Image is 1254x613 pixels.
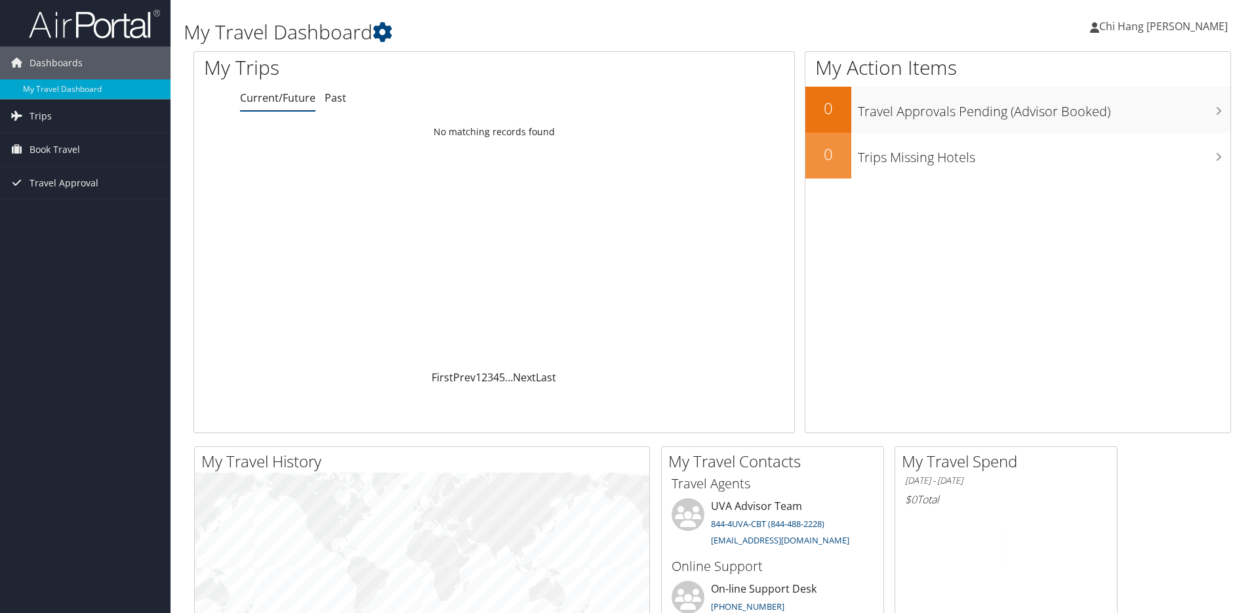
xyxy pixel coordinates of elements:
[902,450,1117,473] h2: My Travel Spend
[475,370,481,385] a: 1
[711,601,784,612] a: [PHONE_NUMBER]
[204,54,535,81] h1: My Trips
[29,9,160,39] img: airportal-logo.png
[858,142,1230,167] h3: Trips Missing Hotels
[1090,7,1241,46] a: Chi Hang [PERSON_NAME]
[201,450,649,473] h2: My Travel History
[672,557,874,576] h3: Online Support
[665,498,880,552] li: UVA Advisor Team
[536,370,556,385] a: Last
[805,143,851,165] h2: 0
[805,97,851,119] h2: 0
[240,91,315,105] a: Current/Future
[30,100,52,133] span: Trips
[672,475,874,493] h3: Travel Agents
[711,518,824,530] a: 844-4UVA-CBT (844-488-2228)
[30,47,83,79] span: Dashboards
[493,370,499,385] a: 4
[184,18,889,46] h1: My Travel Dashboard
[905,492,917,507] span: $0
[453,370,475,385] a: Prev
[481,370,487,385] a: 2
[905,475,1107,487] h6: [DATE] - [DATE]
[487,370,493,385] a: 3
[499,370,505,385] a: 5
[805,54,1230,81] h1: My Action Items
[513,370,536,385] a: Next
[1099,19,1228,33] span: Chi Hang [PERSON_NAME]
[905,492,1107,507] h6: Total
[505,370,513,385] span: …
[194,120,794,144] td: No matching records found
[858,96,1230,121] h3: Travel Approvals Pending (Advisor Booked)
[668,450,883,473] h2: My Travel Contacts
[805,133,1230,179] a: 0Trips Missing Hotels
[30,167,98,200] span: Travel Approval
[30,133,80,166] span: Book Travel
[711,534,849,546] a: [EMAIL_ADDRESS][DOMAIN_NAME]
[805,87,1230,133] a: 0Travel Approvals Pending (Advisor Booked)
[432,370,453,385] a: First
[325,91,346,105] a: Past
